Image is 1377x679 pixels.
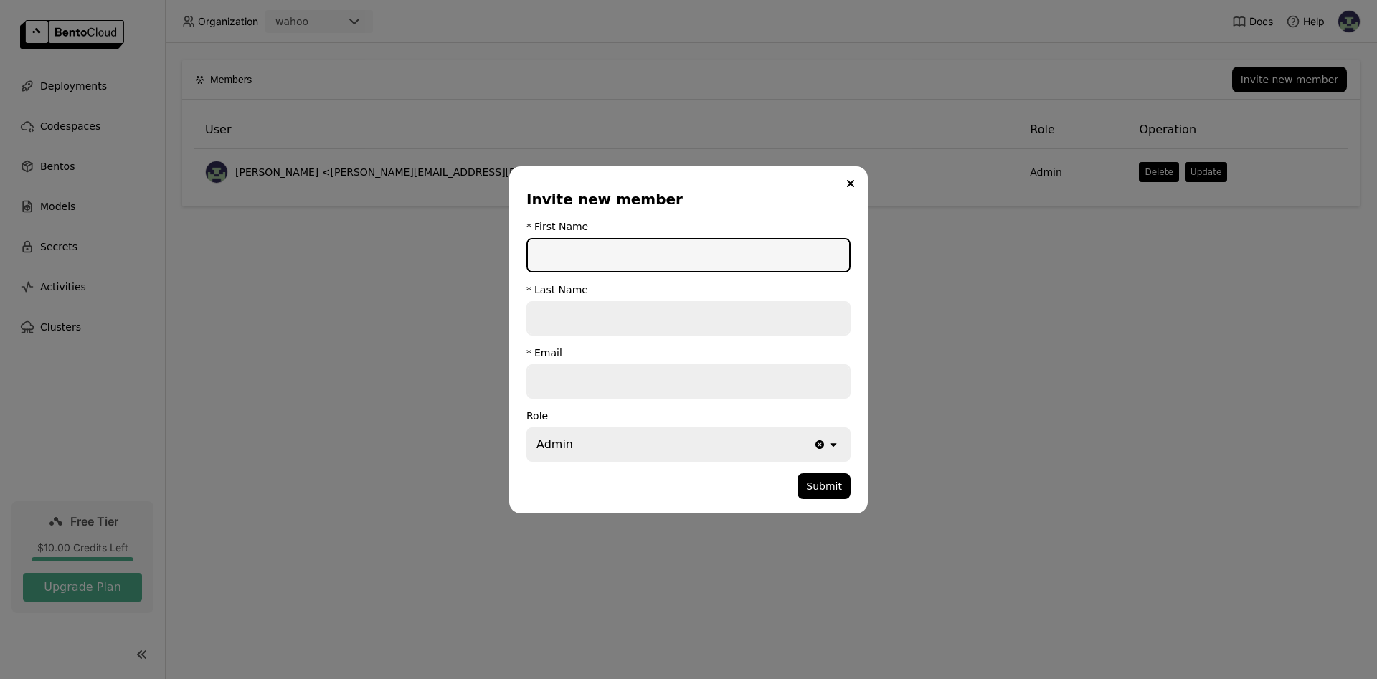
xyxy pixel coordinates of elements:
[826,437,841,452] svg: open
[526,189,845,209] div: Invite new member
[574,436,576,453] input: Selected Admin.
[536,436,573,453] div: Admin
[534,221,588,232] div: First Name
[509,166,868,513] div: dialog
[534,284,588,295] div: Last Name
[798,473,851,499] button: Submit
[842,175,859,192] button: Close
[813,438,826,451] svg: Clear value
[526,410,851,422] div: Role
[534,347,562,359] div: Email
